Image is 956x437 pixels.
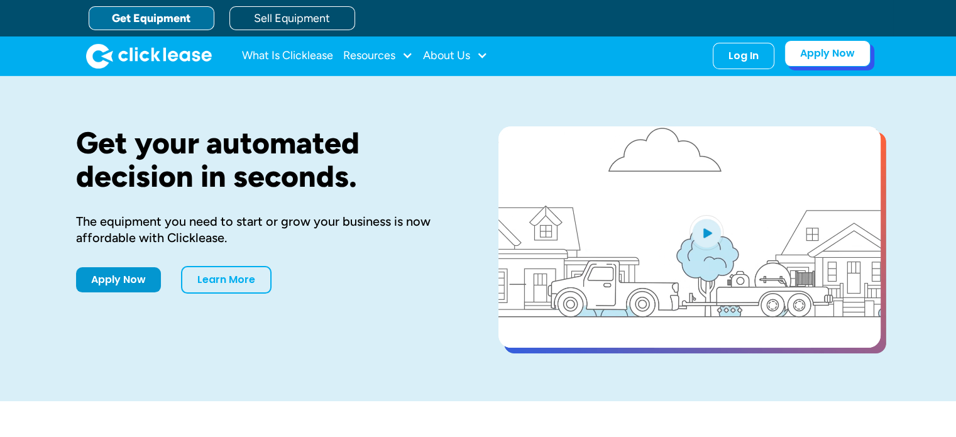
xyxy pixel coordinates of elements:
div: Resources [343,43,413,69]
a: home [86,43,212,69]
a: open lightbox [498,126,881,348]
div: About Us [423,43,488,69]
div: The equipment you need to start or grow your business is now affordable with Clicklease. [76,213,458,246]
div: Log In [728,50,759,62]
a: Get Equipment [89,6,214,30]
h1: Get your automated decision in seconds. [76,126,458,193]
a: Apply Now [784,40,871,67]
a: Learn More [181,266,272,294]
a: Sell Equipment [229,6,355,30]
a: What Is Clicklease [242,43,333,69]
img: Blue play button logo on a light blue circular background [690,215,723,250]
img: Clicklease logo [86,43,212,69]
a: Apply Now [76,267,161,292]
